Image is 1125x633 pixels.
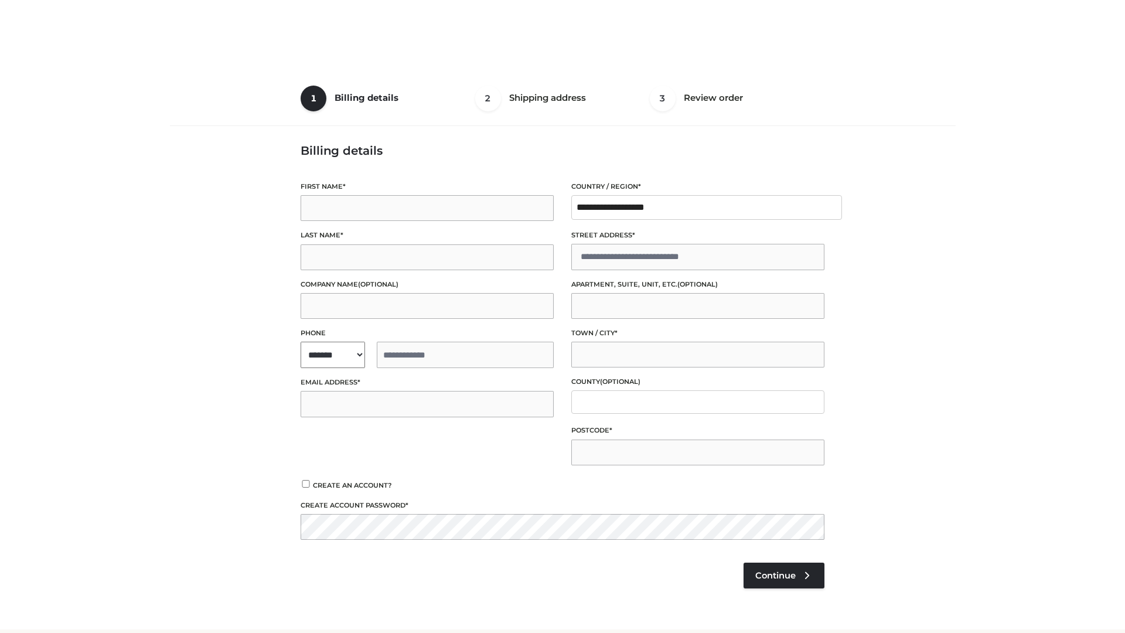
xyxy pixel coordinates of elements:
span: 3 [650,86,676,111]
span: 2 [475,86,501,111]
label: Town / City [571,328,824,339]
span: (optional) [358,280,398,288]
label: Country / Region [571,181,824,192]
label: Phone [301,328,554,339]
span: 1 [301,86,326,111]
label: Company name [301,279,554,290]
label: Apartment, suite, unit, etc. [571,279,824,290]
label: Street address [571,230,824,241]
span: Shipping address [509,92,586,103]
h3: Billing details [301,144,824,158]
label: First name [301,181,554,192]
span: Review order [684,92,743,103]
label: Last name [301,230,554,241]
label: County [571,376,824,387]
span: Create an account? [313,481,392,489]
label: Create account password [301,500,824,511]
span: (optional) [677,280,718,288]
span: Continue [755,570,796,581]
label: Email address [301,377,554,388]
span: (optional) [600,377,640,386]
label: Postcode [571,425,824,436]
span: Billing details [335,92,398,103]
a: Continue [744,563,824,588]
input: Create an account? [301,480,311,488]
